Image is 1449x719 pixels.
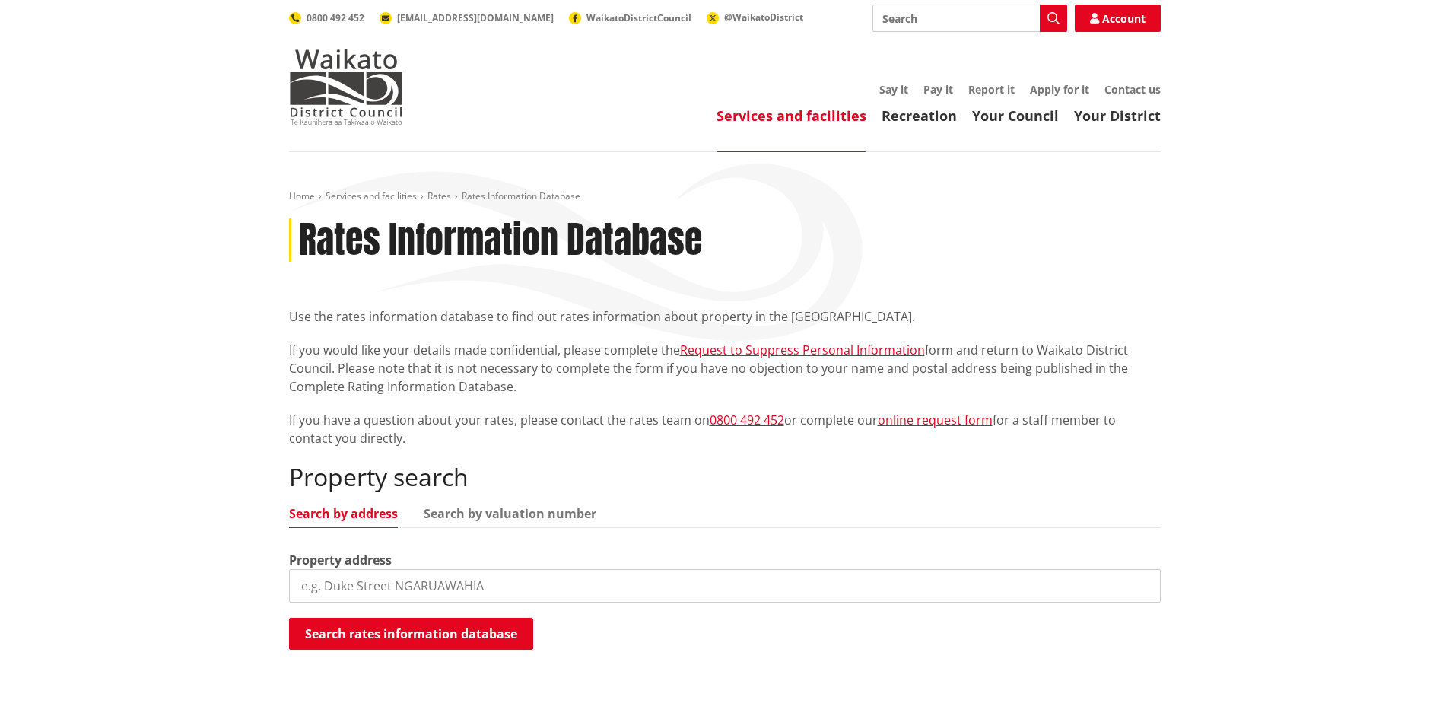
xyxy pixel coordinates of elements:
p: If you have a question about your rates, please contact the rates team on or complete our for a s... [289,411,1161,447]
a: WaikatoDistrictCouncil [569,11,691,24]
span: WaikatoDistrictCouncil [586,11,691,24]
h1: Rates Information Database [299,218,702,262]
a: Services and facilities [326,189,417,202]
a: Your District [1074,107,1161,125]
a: Recreation [882,107,957,125]
input: Search input [872,5,1067,32]
a: Home [289,189,315,202]
a: Request to Suppress Personal Information [680,342,925,358]
span: [EMAIL_ADDRESS][DOMAIN_NAME] [397,11,554,24]
a: Search by valuation number [424,507,596,520]
p: Use the rates information database to find out rates information about property in the [GEOGRAPHI... [289,307,1161,326]
a: Services and facilities [717,107,866,125]
img: Waikato District Council - Te Kaunihera aa Takiwaa o Waikato [289,49,403,125]
a: Your Council [972,107,1059,125]
a: Pay it [923,82,953,97]
input: e.g. Duke Street NGARUAWAHIA [289,569,1161,603]
label: Property address [289,551,392,569]
span: 0800 492 452 [307,11,364,24]
a: Rates [427,189,451,202]
a: [EMAIL_ADDRESS][DOMAIN_NAME] [380,11,554,24]
a: 0800 492 452 [289,11,364,24]
nav: breadcrumb [289,190,1161,203]
a: Search by address [289,507,398,520]
a: Apply for it [1030,82,1089,97]
a: Say it [879,82,908,97]
a: Account [1075,5,1161,32]
a: Contact us [1104,82,1161,97]
h2: Property search [289,463,1161,492]
a: 0800 492 452 [710,412,784,428]
button: Search rates information database [289,618,533,650]
p: If you would like your details made confidential, please complete the form and return to Waikato ... [289,341,1161,396]
a: online request form [878,412,993,428]
span: @WaikatoDistrict [724,11,803,24]
span: Rates Information Database [462,189,580,202]
a: @WaikatoDistrict [707,11,803,24]
a: Report it [968,82,1015,97]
